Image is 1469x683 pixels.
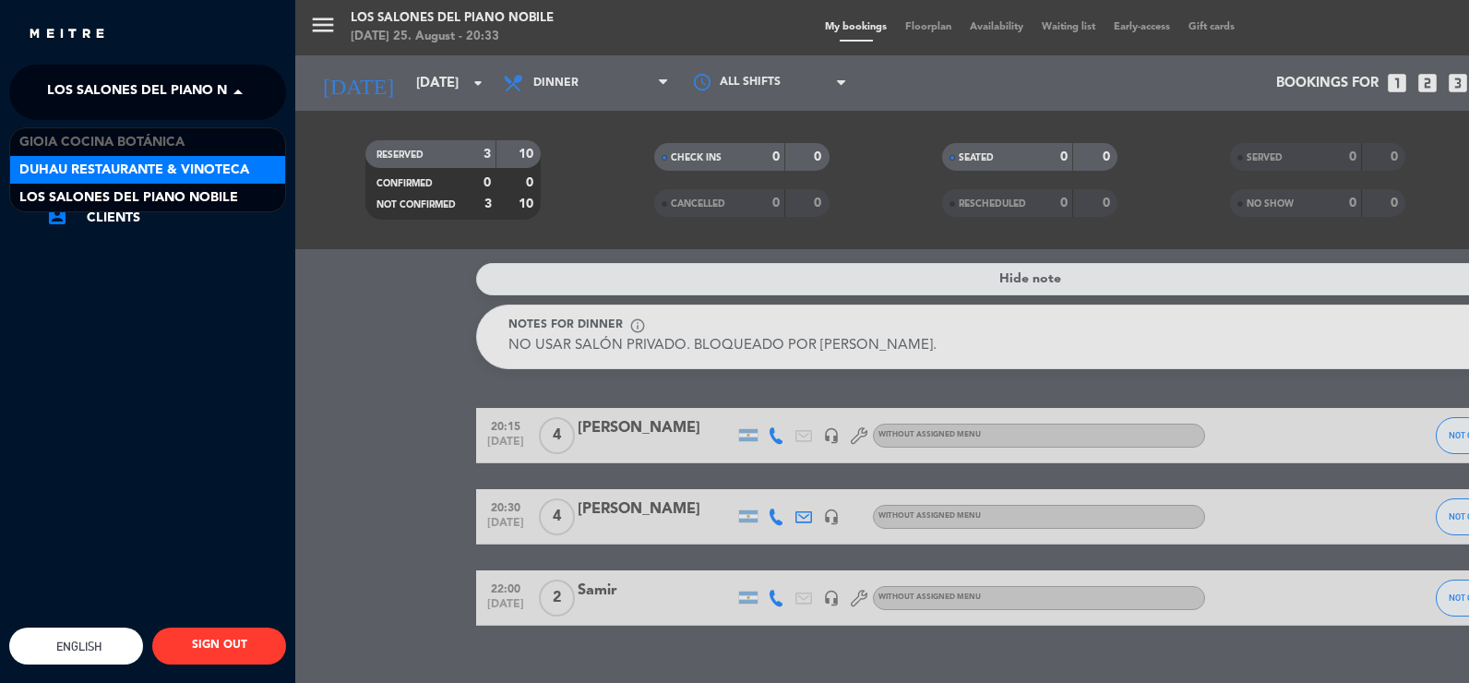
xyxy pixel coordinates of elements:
img: MEITRE [28,28,106,42]
span: English [52,640,102,653]
a: account_boxClients [46,207,286,229]
span: Los Salones del Piano Nobile [19,187,238,209]
i: account_box [46,205,68,227]
button: SIGN OUT [152,628,286,665]
span: Los Salones del Piano Nobile [47,73,266,112]
span: Duhau Restaurante & Vinoteca [19,160,249,181]
span: Gioia Cocina Botánica [19,132,185,153]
